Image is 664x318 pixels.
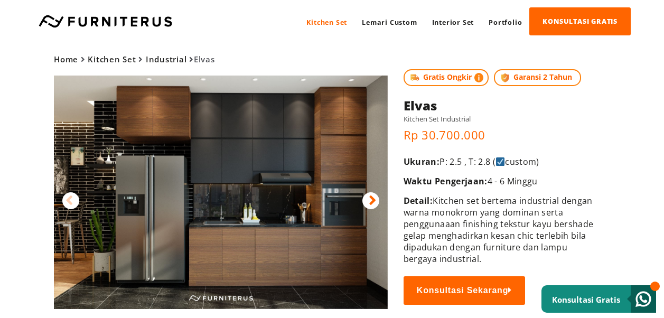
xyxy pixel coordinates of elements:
[541,285,656,313] a: Konsultasi Gratis
[54,76,388,309] img: Elvas Kitchen Set Industrial by Furniterus
[404,156,439,167] span: Ukuran:
[404,276,525,305] button: Konsultasi Sekarang
[499,72,511,83] img: protect.png
[404,195,598,265] p: Kitchen set bertema industrial dengan warna monokrom yang dominan serta penggunaaan finishing tek...
[481,8,529,36] a: Portfolio
[404,156,598,167] p: P: 2.5 , T: 2.8 ( custom)
[496,157,504,166] img: ☑
[404,69,489,86] span: Gratis Ongkir
[54,54,78,64] a: Home
[409,72,420,83] img: shipping.jpg
[404,195,433,207] span: Detail:
[494,69,581,86] span: Garansi 2 Tahun
[404,114,598,124] h5: Kitchen Set Industrial
[354,8,424,36] a: Lemari Custom
[146,54,187,64] a: Industrial
[404,127,598,143] p: Rp 30.700.000
[404,175,488,187] span: Waktu Pengerjaan:
[54,54,215,64] span: Elvas
[474,72,484,83] img: info-colored.png
[404,175,598,187] p: 4 - 6 Minggu
[88,54,136,64] a: Kitchen Set
[425,8,482,36] a: Interior Set
[529,7,631,35] a: KONSULTASI GRATIS
[552,294,620,305] small: Konsultasi Gratis
[404,97,598,114] h1: Elvas
[299,8,354,36] a: Kitchen Set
